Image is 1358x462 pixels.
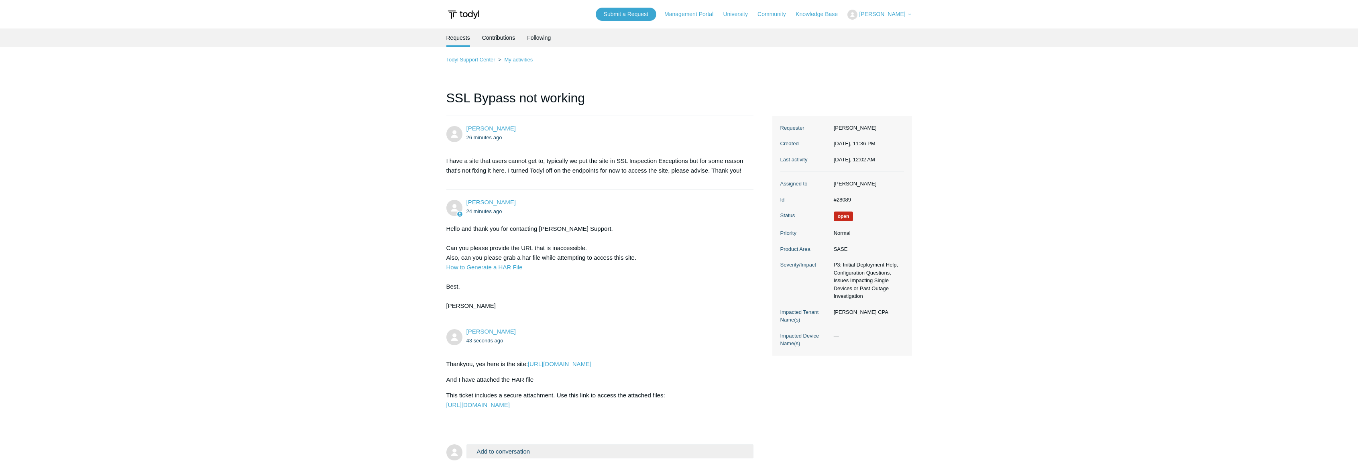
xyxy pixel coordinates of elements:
dd: P3: Initial Deployment Help, Configuration Questions, Issues Impacting Single Devices or Past Out... [830,261,904,300]
dt: Created [780,140,830,148]
dd: Normal [830,229,904,237]
a: [PERSON_NAME] [466,125,516,132]
div: Hello and thank you for contacting [PERSON_NAME] Support. Can you please provide the URL that is ... [446,224,746,311]
li: Todyl Support Center [446,57,497,63]
span: Kris Haire [466,199,516,206]
li: Requests [446,28,470,47]
dt: Priority [780,229,830,237]
span: Devin Filippelli [466,328,516,335]
a: My activities [504,57,533,63]
dt: Assigned to [780,180,830,188]
dd: [PERSON_NAME] [830,124,904,132]
a: University [723,10,755,18]
a: Submit a Request [596,8,656,21]
dt: Last activity [780,156,830,164]
dt: Product Area [780,245,830,253]
dt: Impacted Tenant Name(s) [780,308,830,324]
img: Todyl Support Center Help Center home page [446,7,480,22]
p: Thankyou, yes here is the site: [446,359,746,369]
p: This ticket includes a secure attachment. Use this link to access the attached files: [446,391,746,410]
p: And I have attached the HAR file [446,375,746,385]
a: [PERSON_NAME] [466,199,516,206]
dd: [PERSON_NAME] CPA [830,308,904,316]
a: Todyl Support Center [446,57,495,63]
time: 09/11/2025, 23:38 [466,208,502,214]
a: [PERSON_NAME] [466,328,516,335]
li: My activities [497,57,533,63]
dd: [PERSON_NAME] [830,180,904,188]
a: [URL][DOMAIN_NAME] [528,360,591,367]
a: [URL][DOMAIN_NAME] [446,401,510,408]
a: Management Portal [664,10,721,18]
a: Contributions [482,28,515,47]
a: Community [757,10,794,18]
time: 09/12/2025, 00:02 [834,157,875,163]
dt: Status [780,212,830,220]
dt: Requester [780,124,830,132]
span: We are working on a response for you [834,212,853,221]
dt: Id [780,196,830,204]
span: [PERSON_NAME] [859,11,905,17]
button: Add to conversation [466,444,754,458]
a: How to Generate a HAR File [446,264,523,271]
a: Knowledge Base [796,10,846,18]
span: Devin Filippelli [466,125,516,132]
dd: #28089 [830,196,904,204]
button: [PERSON_NAME] [847,10,912,20]
time: 09/11/2025, 23:36 [834,140,875,147]
dd: — [830,332,904,340]
dt: Impacted Device Name(s) [780,332,830,348]
time: 09/12/2025, 00:02 [466,338,503,344]
a: Following [527,28,551,47]
dd: SASE [830,245,904,253]
h1: SSL Bypass not working [446,88,754,116]
time: 09/11/2025, 23:36 [466,134,502,140]
p: I have a site that users cannot get to, typically we put the site in SSL Inspection Exceptions bu... [446,156,746,175]
dt: Severity/Impact [780,261,830,269]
